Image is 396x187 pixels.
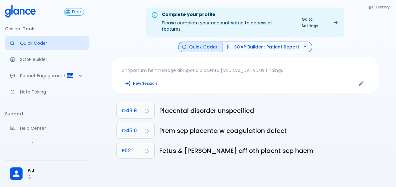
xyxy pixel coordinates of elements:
button: History [365,3,393,12]
a: Advanced note-taking [5,85,89,99]
span: P02.1 [122,146,134,155]
a: Click to view or change your subscription [64,8,89,16]
h6: Placental disorder, unspecified [159,106,373,116]
button: Copy Code P02.1 to clipboard [117,143,154,158]
h6: Fetus and newborn affected by other forms of placental separation and haemorrhage [159,146,373,156]
li: Support [5,106,89,121]
a: Moramiz: Find ICD10AM codes instantly [5,36,89,50]
span: O43.9 [122,106,137,115]
button: SOAP Builder : Patient Report [223,42,312,53]
p: What's new? [20,141,84,148]
span: A J [28,167,84,174]
p: G [28,174,84,180]
li: Clinical Tools [5,21,89,36]
a: Docugen: Compose a clinical documentation in seconds [5,53,89,66]
div: Please complete your account setup to access all features. [162,9,293,35]
button: Clears all inputs and results. [122,79,161,88]
span: Free [69,10,84,14]
p: SOAP Builder [20,56,84,63]
p: Note Taking [20,89,84,95]
a: Get help from our support team [5,121,89,135]
div: Recent updates and feature releases [5,138,89,151]
p: Patient Engagement [20,73,66,79]
button: Quick Coder [178,42,223,53]
button: Copy Code O45.0 to clipboard [117,123,154,138]
h6: Premature separation of placenta with coagulation defect [159,126,373,136]
div: Complete your profile [162,11,293,18]
div: A JG [5,163,89,184]
button: Edit [357,79,366,88]
span: O45.0 [122,126,137,135]
p: Help Center [20,125,84,131]
button: Copy Code O43.9 to clipboard [117,103,154,118]
button: Free [64,8,84,16]
p: Quick Coder [20,40,84,46]
p: antipartum hemmorage abrupotio placenta [MEDICAL_DATA], US findings [122,67,368,73]
div: Patient Reports & Referrals [5,69,89,83]
a: Go to Settings [298,15,342,30]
